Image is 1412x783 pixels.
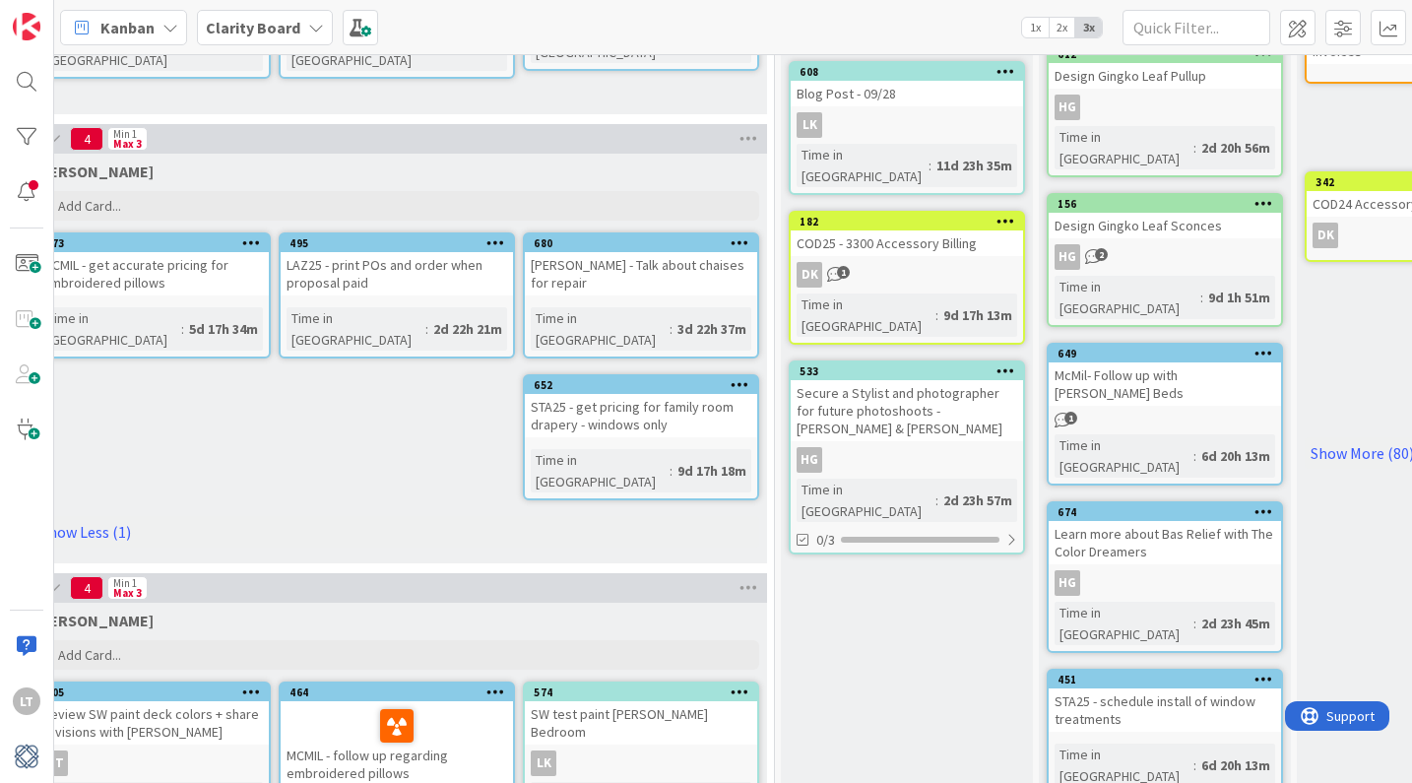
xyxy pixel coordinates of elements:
div: MCMIL - get accurate pricing for embroidered pillows [36,252,269,295]
div: 649McMil- Follow up with [PERSON_NAME] Beds [1049,345,1281,406]
div: 451STA25 - schedule install of window treatments [1049,671,1281,732]
span: : [670,460,673,482]
div: 612Design Gingko Leaf Pullup [1049,45,1281,89]
span: : [1193,445,1196,467]
span: 1 [1064,412,1077,424]
div: HG [1049,244,1281,270]
div: 673 [36,234,269,252]
div: 9d 17h 13m [938,304,1017,326]
span: : [935,304,938,326]
div: Time in [GEOGRAPHIC_DATA] [1055,276,1200,319]
div: DK [1313,223,1338,248]
input: Quick Filter... [1123,10,1270,45]
div: 464 [289,685,513,699]
div: 451 [1058,673,1281,686]
div: LK [531,750,556,776]
div: 495 [281,234,513,252]
span: 4 [70,127,103,151]
div: 674 [1058,505,1281,519]
img: Visit kanbanzone.com [13,13,40,40]
div: STA25 - get pricing for family room drapery - windows only [525,394,757,437]
div: Time in [GEOGRAPHIC_DATA] [1055,126,1193,169]
div: DK [797,262,822,288]
div: HG [797,447,822,473]
div: LAZ25 - print POs and order when proposal paid [281,252,513,295]
div: 305Review SW paint deck colors + share revisions with [PERSON_NAME] [36,684,269,745]
div: 156 [1049,195,1281,213]
div: LK [791,112,1023,138]
div: HG [1055,244,1080,270]
div: 574SW test paint [PERSON_NAME] Bedroom [525,684,757,745]
div: Time in [GEOGRAPHIC_DATA] [531,449,670,492]
div: Max 3 [113,139,142,149]
div: 5d 17h 34m [184,318,263,340]
div: 2d 23h 57m [938,489,1017,511]
div: 533Secure a Stylist and photographer for future photoshoots - [PERSON_NAME] & [PERSON_NAME] [791,362,1023,441]
div: LT [13,687,40,715]
div: 9d 17h 18m [673,460,751,482]
div: Min 1 [113,578,137,588]
div: 680 [534,236,757,250]
span: : [425,318,428,340]
div: 305 [36,684,269,701]
div: 495LAZ25 - print POs and order when proposal paid [281,234,513,295]
div: 182 [800,215,1023,228]
div: GT [36,750,269,776]
div: 652 [525,376,757,394]
div: 11d 23h 35m [931,155,1017,176]
div: 652STA25 - get pricing for family room drapery - windows only [525,376,757,437]
span: 2 [1095,248,1108,261]
span: : [181,318,184,340]
div: 156Design Gingko Leaf Sconces [1049,195,1281,238]
div: 464 [281,684,513,701]
div: LK [525,750,757,776]
div: Review SW paint deck colors + share revisions with [PERSON_NAME] [36,701,269,745]
img: avatar [13,743,40,770]
span: Lisa T. [34,162,154,181]
div: HG [791,447,1023,473]
div: Min 1 [113,129,137,139]
span: Kanban [100,16,155,39]
div: 574 [534,685,757,699]
div: 495 [289,236,513,250]
div: 305 [45,685,269,699]
div: HG [1055,570,1080,596]
span: : [670,318,673,340]
div: 608 [791,63,1023,81]
div: Time in [GEOGRAPHIC_DATA] [287,307,425,351]
div: 2d 22h 21m [428,318,507,340]
div: 608Blog Post - 09/28 [791,63,1023,106]
div: 649 [1058,347,1281,360]
span: : [1200,287,1203,308]
div: Max 3 [113,588,142,598]
span: 2x [1049,18,1075,37]
div: HG [1055,95,1080,120]
span: 1 [837,266,850,279]
div: Time in [GEOGRAPHIC_DATA] [1055,602,1193,645]
div: Blog Post - 09/28 [791,81,1023,106]
div: Design Gingko Leaf Sconces [1049,213,1281,238]
span: Add Card... [58,646,121,664]
div: 673MCMIL - get accurate pricing for embroidered pillows [36,234,269,295]
div: 674 [1049,503,1281,521]
span: 0/3 [816,530,835,551]
div: 652 [534,378,757,392]
div: LK [797,112,822,138]
a: Show Less (1) [34,516,759,548]
div: Design Gingko Leaf Pullup [1049,63,1281,89]
div: 533 [800,364,1023,378]
div: 182COD25 - 3300 Accessory Billing [791,213,1023,256]
span: Add Card... [58,197,121,215]
span: 1x [1022,18,1049,37]
div: GT [42,750,68,776]
span: 4 [70,576,103,600]
div: 6d 20h 13m [1196,754,1275,776]
div: SW test paint [PERSON_NAME] Bedroom [525,701,757,745]
span: : [929,155,931,176]
div: Time in [GEOGRAPHIC_DATA] [1055,434,1193,478]
div: 451 [1049,671,1281,688]
div: STA25 - schedule install of window treatments [1049,688,1281,732]
div: 649 [1049,345,1281,362]
div: 674Learn more about Bas Relief with The Color Dreamers [1049,503,1281,564]
span: : [1193,137,1196,159]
